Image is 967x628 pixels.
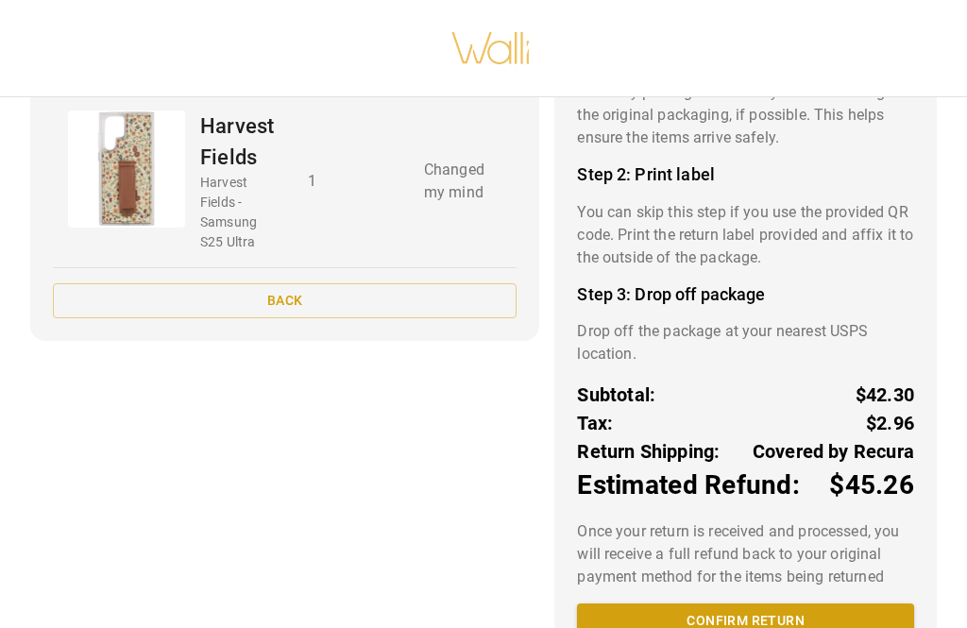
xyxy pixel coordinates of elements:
p: $2.96 [866,409,914,437]
p: Subtotal: [577,381,655,409]
p: Estimated Refund: [577,466,799,505]
p: Harvest Fields - Samsung S25 Ultra [200,173,278,252]
p: Harvest Fields [200,110,278,173]
img: walli-inc.myshopify.com [450,8,532,89]
p: Tax: [577,409,613,437]
p: $45.26 [829,466,914,505]
p: Once your return is received and processed, you will receive a full refund back to your original ... [577,520,914,588]
p: Covered by Recura [753,437,914,466]
p: $42.30 [856,381,914,409]
h4: Step 3: Drop off package [577,284,914,305]
p: Changed my mind [424,159,502,204]
p: Carefully package the items you are returning in the original packaging, if possible. This helps ... [577,81,914,149]
p: You can skip this step if you use the provided QR code. Print the return label provided and affix... [577,201,914,269]
p: Drop off the package at your nearest USPS location. [577,320,914,365]
h4: Step 2: Print label [577,164,914,185]
p: Return Shipping: [577,437,720,466]
button: Back [53,283,517,318]
p: 1 [308,170,394,193]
